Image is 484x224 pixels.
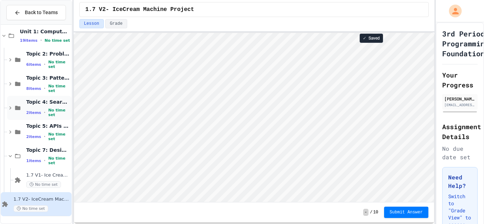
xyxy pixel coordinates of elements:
span: No time set [26,181,61,188]
span: 6 items [26,62,41,67]
span: Unit 1: Computational Thinking & Problem Solving [20,28,70,35]
span: 10 [373,209,378,215]
h3: Need Help? [448,173,472,190]
span: Topic 7: Designing & Simulating Solutions [26,147,70,153]
span: • [44,110,45,115]
button: Grade [105,19,127,28]
div: [EMAIL_ADDRESS][DOMAIN_NAME] [444,102,475,108]
span: 1.7 V2- IceCream Machine Project [13,196,70,202]
span: • [44,62,45,67]
span: Topic 5: APIs & Libraries [26,123,70,129]
span: No time set [48,132,70,141]
span: 1 items [26,159,41,163]
span: 19 items [20,38,38,43]
span: Back to Teams [25,9,58,16]
span: No time set [48,60,70,69]
button: Lesson [79,19,104,28]
div: No due date set [442,144,478,161]
span: - [363,209,368,216]
span: ✓ [363,35,366,41]
h2: Your Progress [442,70,478,90]
span: No time set [13,205,48,212]
h2: Assignment Details [442,122,478,142]
span: Topic 2: Problem Decomposition and Logic Structures [26,51,70,57]
span: / [370,209,372,215]
iframe: Snap! Programming Environment [74,33,434,202]
span: Topic 4: Search/Sort Algorithims & Algorithimic Efficency [26,99,70,105]
span: • [44,158,45,163]
span: • [44,86,45,91]
span: 1.7 V1- Ice Cream Machine [26,172,70,178]
span: • [40,38,42,43]
span: 2 items [26,134,41,139]
span: 8 items [26,86,41,91]
span: No time set [48,108,70,117]
span: 2 items [26,110,41,115]
span: Topic 3: Pattern Recognition and Abstraction [26,75,70,81]
span: No time set [48,156,70,165]
span: No time set [45,38,70,43]
span: Saved [368,35,380,41]
div: [PERSON_NAME] [444,96,475,102]
span: Submit Answer [390,209,423,215]
span: • [44,134,45,139]
button: Submit Answer [384,207,429,218]
div: My Account [441,3,463,19]
button: Back to Teams [6,5,66,20]
span: 1.7 V2- IceCream Machine Project [85,5,194,14]
span: No time set [48,84,70,93]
